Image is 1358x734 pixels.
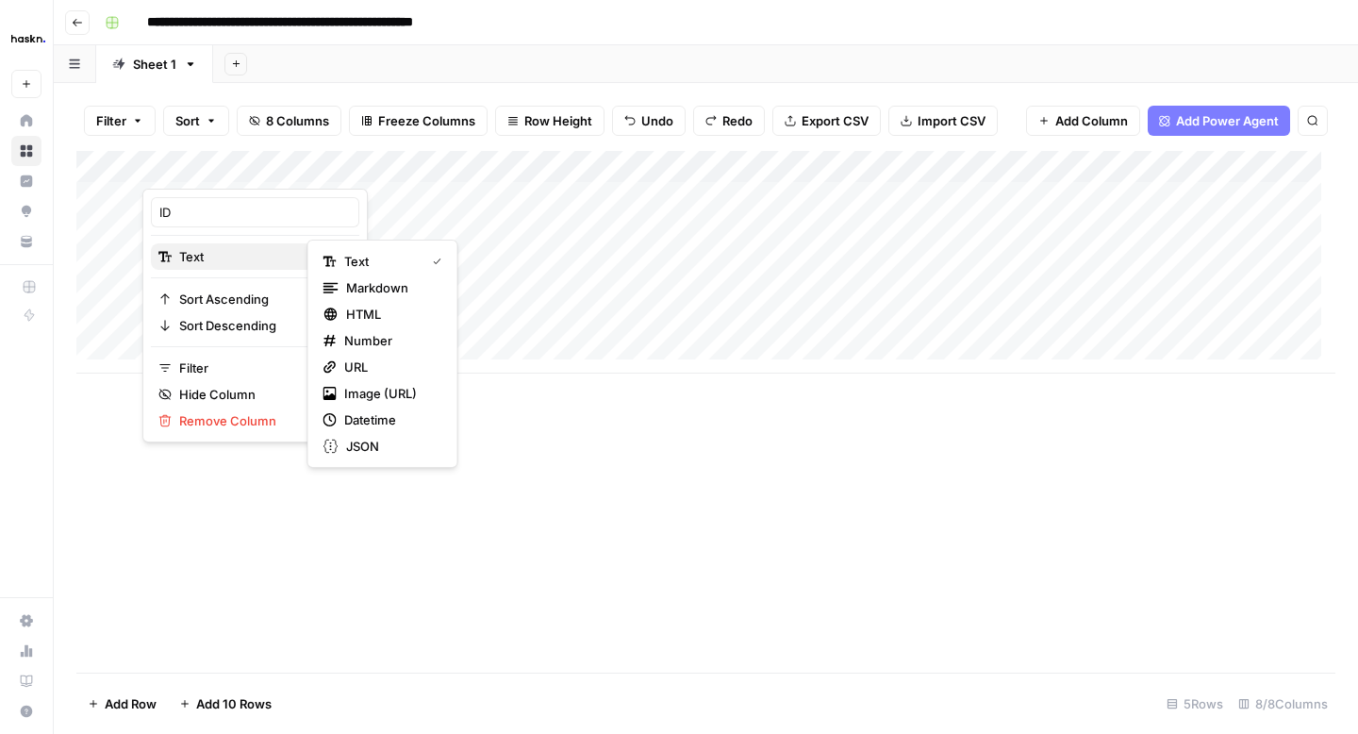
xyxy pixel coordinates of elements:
[179,247,325,266] span: Text
[344,410,435,429] span: Datetime
[346,437,435,456] span: JSON
[344,252,418,271] span: Text
[344,331,435,350] span: Number
[344,384,435,403] span: Image (URL)
[344,358,435,376] span: URL
[346,278,435,297] span: Markdown
[346,305,435,324] span: HTML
